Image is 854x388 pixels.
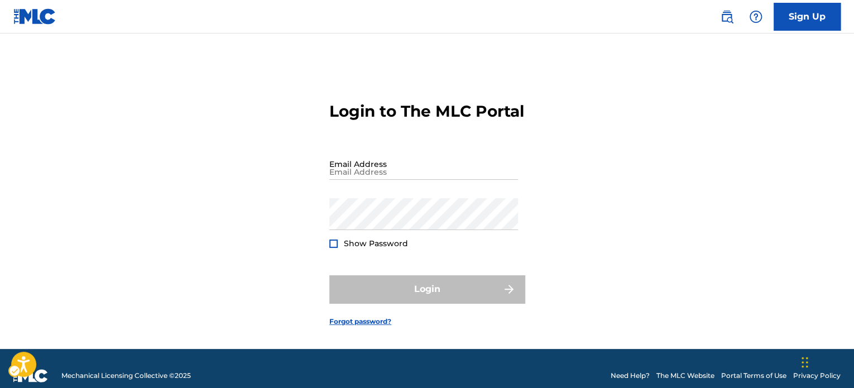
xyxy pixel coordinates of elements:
[329,317,391,327] a: Forgot password?
[329,198,518,230] input: Password
[329,239,338,248] div: Unlabelled
[611,371,650,381] a: Need Help?
[802,346,808,379] div: Drag
[721,371,786,381] a: Portal Terms of Use
[793,371,841,381] a: Privacy Policy
[13,369,48,382] img: logo
[656,371,714,381] a: The MLC Website
[329,148,518,180] input: Email Address
[798,334,854,388] div: Chat Widget
[344,238,408,250] span: Show Password
[774,3,841,31] a: Sign Up
[344,238,408,248] span: Show Password
[13,8,56,25] img: MLC Logo
[61,371,191,381] span: Mechanical Licensing Collective © 2025
[720,10,733,23] img: search
[749,10,762,23] img: help
[329,102,524,121] h3: Login to The MLC Portal
[798,334,854,388] iframe: Hubspot Iframe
